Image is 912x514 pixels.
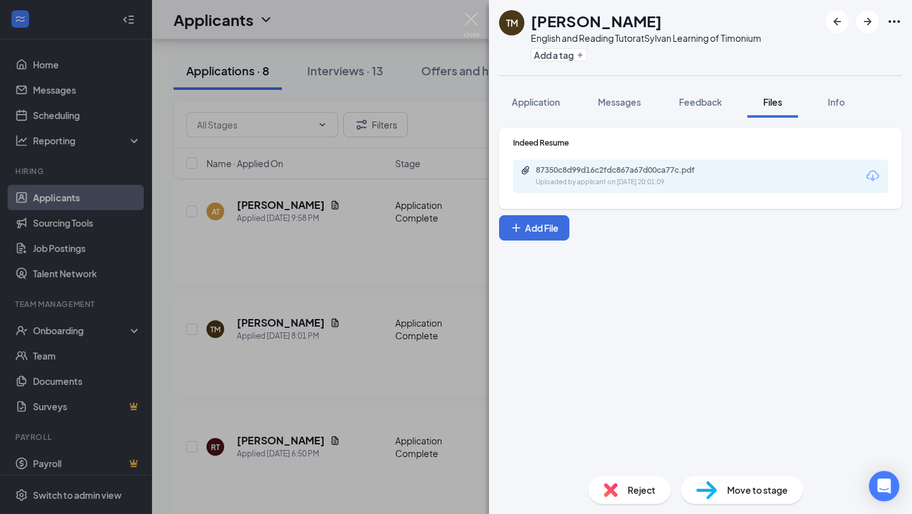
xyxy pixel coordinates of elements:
[531,32,761,44] div: English and Reading Tutor at Sylvan Learning of Timonium
[499,215,569,241] button: Add FilePlus
[513,137,888,148] div: Indeed Resume
[512,96,560,108] span: Application
[763,96,782,108] span: Files
[679,96,722,108] span: Feedback
[727,483,788,497] span: Move to stage
[828,96,845,108] span: Info
[576,51,584,59] svg: Plus
[598,96,641,108] span: Messages
[521,165,531,175] svg: Paperclip
[826,10,849,33] button: ArrowLeftNew
[830,14,845,29] svg: ArrowLeftNew
[510,222,522,234] svg: Plus
[887,14,902,29] svg: Ellipses
[531,10,662,32] h1: [PERSON_NAME]
[856,10,879,33] button: ArrowRight
[865,168,880,184] svg: Download
[860,14,875,29] svg: ArrowRight
[869,471,899,501] div: Open Intercom Messenger
[628,483,655,497] span: Reject
[521,165,726,187] a: Paperclip87350c8d99d16c2fdc867a67d00ca77c.pdfUploaded by applicant on [DATE] 20:01:09
[506,16,518,29] div: TM
[536,177,726,187] div: Uploaded by applicant on [DATE] 20:01:09
[531,48,587,61] button: PlusAdd a tag
[536,165,713,175] div: 87350c8d99d16c2fdc867a67d00ca77c.pdf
